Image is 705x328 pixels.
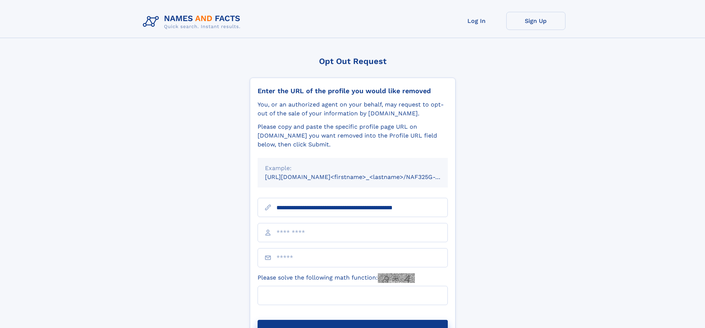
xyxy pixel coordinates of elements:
img: Logo Names and Facts [140,12,246,32]
a: Sign Up [506,12,565,30]
div: Example: [265,164,440,173]
div: Opt Out Request [250,57,456,66]
div: Enter the URL of the profile you would like removed [258,87,448,95]
a: Log In [447,12,506,30]
div: You, or an authorized agent on your behalf, may request to opt-out of the sale of your informatio... [258,100,448,118]
label: Please solve the following math function: [258,273,415,283]
small: [URL][DOMAIN_NAME]<firstname>_<lastname>/NAF325G-xxxxxxxx [265,173,462,180]
div: Please copy and paste the specific profile page URL on [DOMAIN_NAME] you want removed into the Pr... [258,122,448,149]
